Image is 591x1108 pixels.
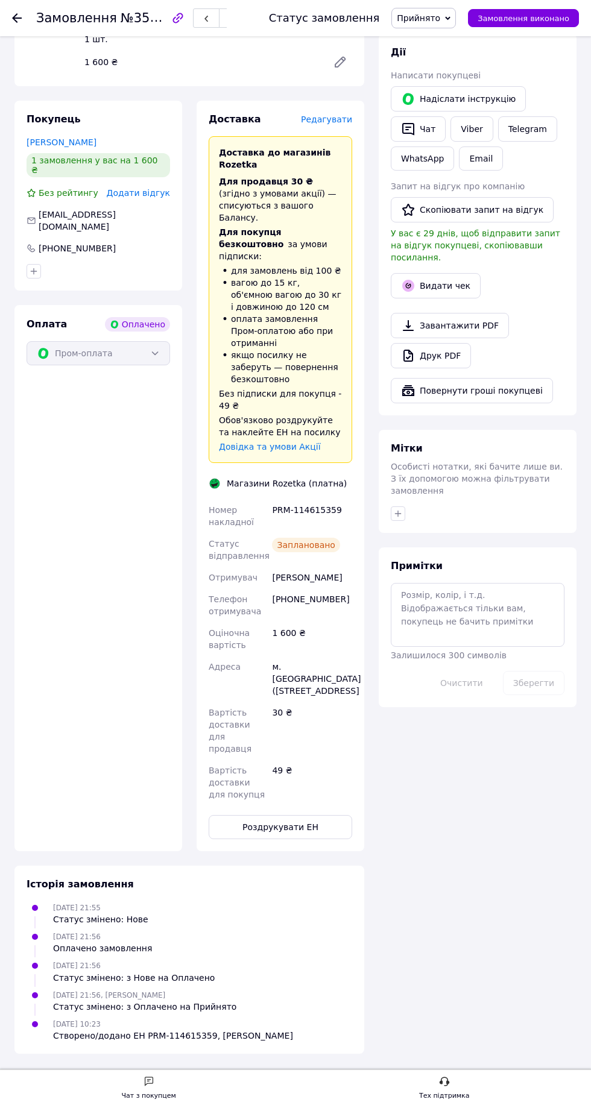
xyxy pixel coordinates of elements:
[209,573,258,582] span: Отримувач
[53,1001,236,1013] div: Статус змінено: з Оплачено на Прийнято
[391,313,509,338] a: Завантажити PDF
[468,9,579,27] button: Замовлення виконано
[270,588,355,622] div: [PHONE_NUMBER]
[272,538,340,552] div: Заплановано
[391,86,526,112] button: Надіслати інструкцію
[53,904,101,912] span: [DATE] 21:55
[301,115,352,124] span: Редагувати
[219,227,283,249] span: Для покупця безкоштовно
[270,760,355,805] div: 49 ₴
[122,1090,176,1102] div: Чат з покупцем
[270,702,355,760] div: 30 ₴
[391,442,423,454] span: Мітки
[391,462,563,496] span: Особисті нотатки, які бачите лише ви. З їх допомогою можна фільтрувати замовлення
[498,116,557,142] a: Telegram
[209,662,241,672] span: Адреса
[27,153,170,177] div: 1 замовлення у вас на 1 600 ₴
[27,137,96,147] a: [PERSON_NAME]
[270,622,355,656] div: 1 600 ₴
[105,317,170,332] div: Оплачено
[209,766,265,799] span: Вартість доставки для покупця
[209,708,251,754] span: Вартість доставки для продавця
[209,815,352,839] button: Роздрукувати ЕН
[53,1020,101,1028] span: [DATE] 10:23
[209,539,270,561] span: Статус відправлення
[391,181,525,191] span: Запит на відгук про компанію
[391,273,481,298] button: Видати чек
[219,277,342,313] li: вагою до 15 кг, об'ємною вагою до 30 кг і довжиною до 120 см
[219,442,321,452] a: Довідка та умови Акції
[391,650,507,660] span: Залишилося 300 символів
[121,10,206,25] span: №356788317
[53,991,165,999] span: [DATE] 21:56, [PERSON_NAME]
[269,12,380,24] div: Статус замовлення
[270,499,355,533] div: PRM-114615359
[391,560,443,571] span: Примітки
[270,567,355,588] div: [PERSON_NAME]
[224,477,350,489] div: Магазини Rozetka (платна)
[328,50,352,74] a: Редагувати
[478,14,569,23] span: Замовлення виконано
[53,1030,293,1042] div: Створено/додано ЕН PRM-114615359, [PERSON_NAME]
[80,31,357,48] div: 1 шт.
[397,13,440,23] span: Прийнято
[219,414,342,438] div: Обов'язково роздрукуйте та наклейте ЕН на посилку
[219,313,342,349] li: оплата замовлення Пром-оплатою або при отриманні
[391,378,553,403] button: Повернути гроші покупцеві
[391,46,406,58] span: Дії
[12,12,22,24] div: Повернутися назад
[419,1090,470,1102] div: Тех підтримка
[53,962,101,970] span: [DATE] 21:56
[391,146,454,171] a: WhatsApp
[209,505,254,527] span: Номер накладної
[391,343,471,368] a: Друк PDF
[209,628,250,650] span: Оціночна вартість
[219,265,342,277] li: для замовлень від 100 ₴
[391,71,481,80] span: Написати покупцеві
[107,188,170,198] span: Додати відгук
[219,177,313,186] span: Для продавця 30 ₴
[27,878,134,890] span: Історія замовлення
[53,972,215,984] div: Статус змінено: з Нове на Оплачено
[219,175,342,224] div: (згідно з умовами акції) — списуються з вашого Балансу.
[219,226,342,262] div: за умови підписки:
[209,594,261,616] span: Телефон отримувача
[53,913,148,925] div: Статус змінено: Нове
[53,933,101,941] span: [DATE] 21:56
[39,210,116,231] span: [EMAIL_ADDRESS][DOMAIN_NAME]
[219,388,342,412] div: Без підписки для покупця - 49 ₴
[459,146,503,171] button: Email
[450,116,493,142] a: Viber
[209,113,261,125] span: Доставка
[36,11,117,25] span: Замовлення
[39,188,98,198] span: Без рейтингу
[219,148,330,169] span: Доставка до магазинів Rozetka
[53,942,152,954] div: Оплачено замовлення
[80,54,323,71] div: 1 600 ₴
[270,656,355,702] div: м. [GEOGRAPHIC_DATA] ([STREET_ADDRESS]
[37,242,117,254] div: [PHONE_NUMBER]
[391,228,560,262] span: У вас є 29 днів, щоб відправити запит на відгук покупцеві, скопіювавши посилання.
[27,318,67,330] span: Оплата
[391,116,446,142] button: Чат
[391,197,554,222] button: Скопіювати запит на відгук
[219,349,342,385] li: якщо посилку не заберуть — повернення безкоштовно
[27,113,81,125] span: Покупець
